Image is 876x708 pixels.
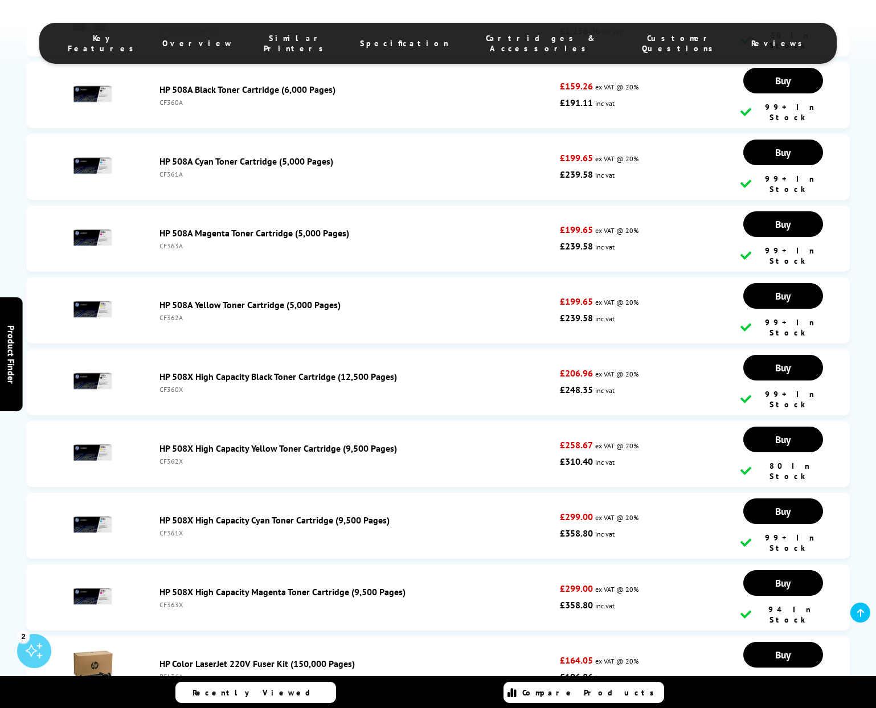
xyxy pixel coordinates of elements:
[73,576,113,616] img: HP 508X High Capacity Magenta Toner Cartridge (9,500 Pages)
[73,433,113,473] img: HP 508X High Capacity Yellow Toner Cartridge (9,500 Pages)
[775,146,791,159] span: Buy
[775,361,791,374] span: Buy
[159,170,554,178] div: CF361A
[560,511,593,522] strong: £299.00
[740,174,826,194] div: 99+ In Stock
[73,146,113,186] img: HP 508A Cyan Toner Cartridge (5,000 Pages)
[560,97,593,108] strong: £191.11
[775,576,791,590] span: Buy
[159,242,554,250] div: CF363A
[560,384,593,395] strong: £248.35
[595,226,638,235] span: ex VAT @ 20%
[159,443,397,454] a: HP 508X High Capacity Yellow Toner Cartridge (9,500 Pages)
[595,243,615,251] span: inc vat
[159,385,554,394] div: CF360X
[775,218,791,231] span: Buy
[560,439,593,451] strong: £258.67
[159,529,554,537] div: CF361X
[740,461,826,481] div: 80 In Stock
[595,314,615,323] span: inc vat
[560,169,593,180] strong: £239.58
[775,74,791,87] span: Buy
[560,312,593,324] strong: £239.58
[595,657,638,665] span: ex VAT @ 20%
[159,155,333,167] a: HP 508A Cyan Toner Cartridge (5,000 Pages)
[159,227,349,239] a: HP 508A Magenta Toner Cartridge (5,000 Pages)
[73,361,113,401] img: HP 508X High Capacity Black Toner Cartridge (12,500 Pages)
[560,80,593,92] strong: £159.26
[472,33,610,54] span: Cartridges & Accessories
[560,654,593,666] strong: £164.05
[193,687,322,698] span: Recently Viewed
[560,456,593,467] strong: £310.40
[73,289,113,329] img: HP 508A Yellow Toner Cartridge (5,000 Pages)
[159,98,554,107] div: CF360A
[73,648,113,688] img: HP Color LaserJet 220V Fuser Kit (150,000 Pages)
[560,240,593,252] strong: £239.58
[560,296,593,307] strong: £199.65
[595,530,615,538] span: inc vat
[522,687,660,698] span: Compare Products
[740,533,826,553] div: 99+ In Stock
[595,298,638,306] span: ex VAT @ 20%
[6,325,17,383] span: Product Finder
[775,433,791,446] span: Buy
[560,152,593,163] strong: £199.65
[68,33,140,54] span: Key Features
[256,33,337,54] span: Similar Printers
[633,33,728,54] span: Customer Questions
[159,313,554,322] div: CF362A
[560,527,593,539] strong: £358.80
[159,299,341,310] a: HP 508A Yellow Toner Cartridge (5,000 Pages)
[159,371,397,382] a: HP 508X High Capacity Black Toner Cartridge (12,500 Pages)
[159,672,554,681] div: B5L36A
[159,600,554,609] div: CF363X
[159,457,554,465] div: CF362X
[740,245,826,266] div: 99+ In Stock
[775,289,791,302] span: Buy
[595,601,615,610] span: inc vat
[595,513,638,522] span: ex VAT @ 20%
[73,505,113,545] img: HP 508X High Capacity Cyan Toner Cartridge (9,500 Pages)
[73,74,113,114] img: HP 508A Black Toner Cartridge (6,000 Pages)
[595,458,615,466] span: inc vat
[73,218,113,257] img: HP 508A Magenta Toner Cartridge (5,000 Pages)
[740,317,826,338] div: 99+ In Stock
[560,599,593,611] strong: £358.80
[740,102,826,122] div: 99+ In Stock
[595,386,615,395] span: inc vat
[595,99,615,108] span: inc vat
[775,505,791,518] span: Buy
[595,585,638,594] span: ex VAT @ 20%
[740,604,826,625] div: 94 In Stock
[595,370,638,378] span: ex VAT @ 20%
[740,389,826,410] div: 99+ In Stock
[162,38,233,48] span: Overview
[504,682,664,703] a: Compare Products
[751,38,808,48] span: Reviews
[17,630,30,642] div: 2
[775,648,791,661] span: Buy
[595,154,638,163] span: ex VAT @ 20%
[159,658,355,669] a: HP Color LaserJet 220V Fuser Kit (150,000 Pages)
[560,583,593,594] strong: £299.00
[595,171,615,179] span: inc vat
[159,84,335,95] a: HP 508A Black Toner Cartridge (6,000 Pages)
[360,38,449,48] span: Specification
[560,224,593,235] strong: £199.65
[159,514,390,526] a: HP 508X High Capacity Cyan Toner Cartridge (9,500 Pages)
[595,83,638,91] span: ex VAT @ 20%
[595,441,638,450] span: ex VAT @ 20%
[175,682,336,703] a: Recently Viewed
[560,671,593,682] strong: £196.86
[595,673,615,682] span: inc vat
[159,586,406,597] a: HP 508X High Capacity Magenta Toner Cartridge (9,500 Pages)
[560,367,593,379] strong: £206.96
